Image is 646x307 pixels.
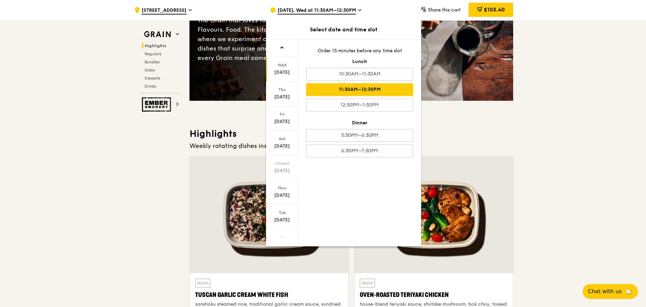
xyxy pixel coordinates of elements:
[145,84,156,89] span: Drinks
[267,94,297,100] div: [DATE]
[267,62,297,68] div: Wed
[428,7,461,13] span: Share this cart
[195,279,210,287] div: Warm
[189,128,513,140] h3: Highlights
[484,6,505,13] span: $103.40
[306,83,413,96] div: 11:30AM–12:30PM
[583,284,638,299] button: Chat with us🦙
[142,28,173,40] img: Grain web logo
[266,26,421,34] div: Select date and time slot
[306,145,413,157] div: 6:30PM–7:30PM
[277,7,356,14] span: [DATE], Wed at 11:30AM–12:30PM
[588,287,622,296] span: Chat with us
[306,58,413,65] div: Lunch
[306,68,413,81] div: 10:30AM–11:30AM
[145,76,160,81] span: Desserts
[306,120,413,126] div: Dinner
[360,290,507,300] div: Oven‑Roasted Teriyaki Chicken
[189,141,513,151] div: Weekly rotating dishes inspired by flavours from around the world.
[267,185,297,191] div: Mon
[145,43,166,48] span: Highlights
[198,16,351,63] div: The Grain that loves to play. With ingredients. Flavours. Food. The kitchen is our happy place, w...
[267,161,297,166] div: Closed
[267,87,297,92] div: Thu
[145,52,161,56] span: Regulars
[267,143,297,150] div: [DATE]
[267,69,297,76] div: [DATE]
[195,290,343,300] div: Tuscan Garlic Cream White Fish
[267,112,297,117] div: Fri
[306,48,413,54] div: Order 15 minutes before any time slot
[267,192,297,199] div: [DATE]
[306,129,413,142] div: 5:30PM–6:30PM
[267,136,297,142] div: Sat
[267,217,297,223] div: [DATE]
[624,287,633,296] span: 🦙
[267,210,297,215] div: Tue
[145,60,159,64] span: Bundles
[360,279,375,287] div: Warm
[142,7,186,14] span: [STREET_ADDRESS]
[267,167,297,174] div: [DATE]
[142,97,173,112] img: Ember Smokery web logo
[306,99,413,112] div: 12:30PM–1:30PM
[267,118,297,125] div: [DATE]
[145,68,155,72] span: Sides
